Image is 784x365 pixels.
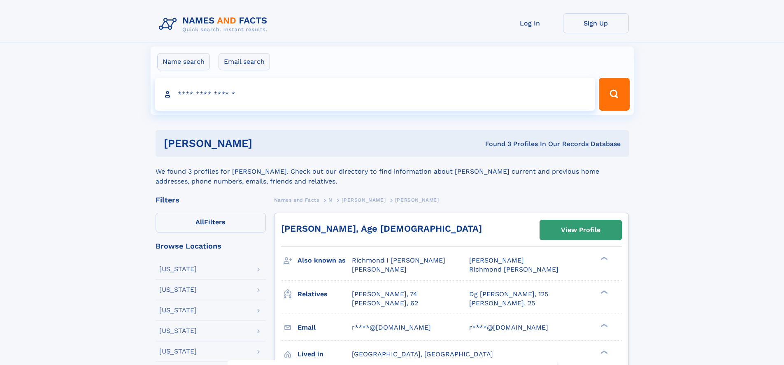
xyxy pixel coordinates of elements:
[159,328,197,334] div: [US_STATE]
[352,350,493,358] span: [GEOGRAPHIC_DATA], [GEOGRAPHIC_DATA]
[352,299,418,308] a: [PERSON_NAME], 62
[159,266,197,272] div: [US_STATE]
[469,256,524,264] span: [PERSON_NAME]
[598,323,608,328] div: ❯
[352,265,407,273] span: [PERSON_NAME]
[328,197,333,203] span: N
[164,138,369,149] h1: [PERSON_NAME]
[159,348,197,355] div: [US_STATE]
[497,13,563,33] a: Log In
[195,218,204,226] span: All
[155,78,596,111] input: search input
[156,196,266,204] div: Filters
[156,157,629,186] div: We found 3 profiles for [PERSON_NAME]. Check out our directory to find information about [PERSON_...
[598,349,608,355] div: ❯
[274,195,319,205] a: Names and Facts
[599,78,629,111] button: Search Button
[469,265,558,273] span: Richmond [PERSON_NAME]
[156,242,266,250] div: Browse Locations
[561,221,600,239] div: View Profile
[157,53,210,70] label: Name search
[352,290,417,299] a: [PERSON_NAME], 74
[159,286,197,293] div: [US_STATE]
[159,307,197,314] div: [US_STATE]
[369,139,621,149] div: Found 3 Profiles In Our Records Database
[342,197,386,203] span: [PERSON_NAME]
[598,289,608,295] div: ❯
[342,195,386,205] a: [PERSON_NAME]
[298,287,352,301] h3: Relatives
[281,223,482,234] a: [PERSON_NAME], Age [DEMOGRAPHIC_DATA]
[328,195,333,205] a: N
[598,256,608,261] div: ❯
[352,256,445,264] span: Richmond I [PERSON_NAME]
[395,197,439,203] span: [PERSON_NAME]
[563,13,629,33] a: Sign Up
[298,253,352,267] h3: Also known as
[156,13,274,35] img: Logo Names and Facts
[469,299,535,308] a: [PERSON_NAME], 25
[540,220,621,240] a: View Profile
[156,213,266,232] label: Filters
[298,347,352,361] h3: Lived in
[469,290,548,299] a: Dg [PERSON_NAME], 125
[219,53,270,70] label: Email search
[298,321,352,335] h3: Email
